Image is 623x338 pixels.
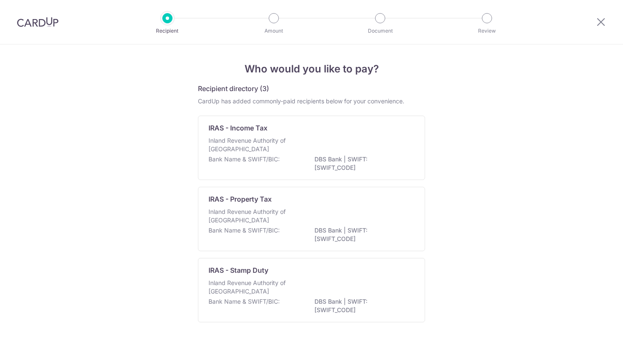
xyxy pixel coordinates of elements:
[242,27,305,35] p: Amount
[209,265,268,275] p: IRAS - Stamp Duty
[209,123,267,133] p: IRAS - Income Tax
[198,61,425,77] h4: Who would you like to pay?
[17,17,58,27] img: CardUp
[198,97,425,105] div: CardUp has added commonly-paid recipients below for your convenience.
[209,279,298,296] p: Inland Revenue Authority of [GEOGRAPHIC_DATA]
[209,155,280,163] p: Bank Name & SWIFT/BIC:
[136,27,199,35] p: Recipient
[209,194,272,204] p: IRAS - Property Tax
[209,208,298,224] p: Inland Revenue Authority of [GEOGRAPHIC_DATA]
[314,155,409,172] p: DBS Bank | SWIFT: [SWIFT_CODE]
[209,136,298,153] p: Inland Revenue Authority of [GEOGRAPHIC_DATA]
[349,27,412,35] p: Document
[314,226,409,243] p: DBS Bank | SWIFT: [SWIFT_CODE]
[456,27,518,35] p: Review
[314,297,409,314] p: DBS Bank | SWIFT: [SWIFT_CODE]
[209,226,280,235] p: Bank Name & SWIFT/BIC:
[198,83,269,94] h5: Recipient directory (3)
[209,297,280,306] p: Bank Name & SWIFT/BIC:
